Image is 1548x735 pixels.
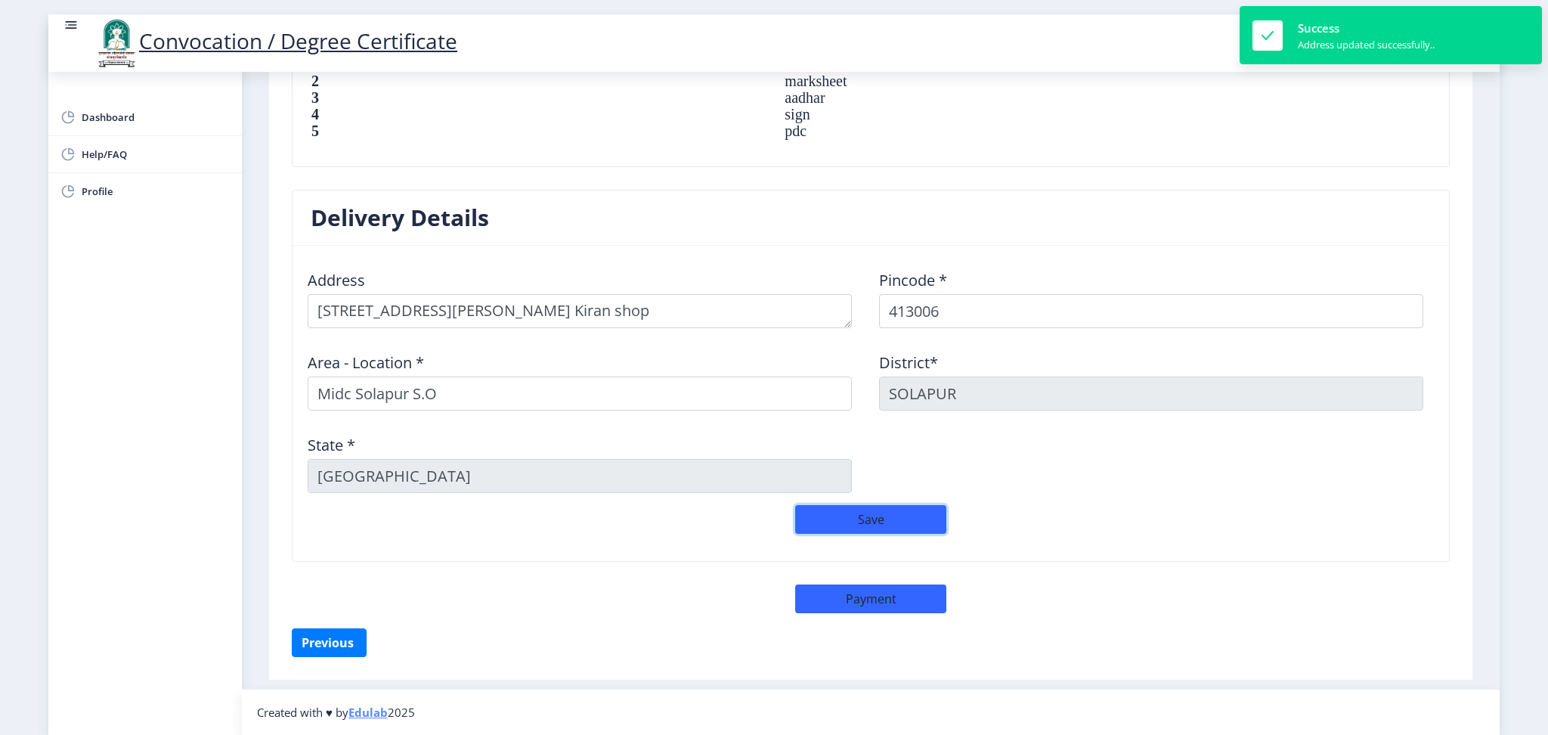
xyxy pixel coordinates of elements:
[308,459,852,493] input: State
[257,705,415,720] span: Created with ♥ by 2025
[879,273,947,288] label: Pincode *
[311,89,769,106] th: 3
[769,106,1206,122] td: sign
[1298,38,1435,51] div: Address updated successfully..
[48,173,242,209] a: Profile
[308,377,852,411] input: Area - Location
[795,505,946,534] button: Save
[48,99,242,135] a: Dashboard
[311,203,489,233] h3: Delivery Details
[1298,20,1339,36] span: Success
[292,628,367,657] button: Previous ‍
[82,145,230,163] span: Help/FAQ
[48,136,242,172] a: Help/FAQ
[769,89,1206,106] td: aadhar
[311,106,769,122] th: 4
[94,17,139,69] img: logo
[769,73,1206,89] td: marksheet
[769,122,1206,139] td: pdc
[879,355,938,371] label: District*
[94,26,457,55] a: Convocation / Degree Certificate
[348,705,388,720] a: Edulab
[308,355,424,371] label: Area - Location *
[311,73,769,89] th: 2
[311,122,769,139] th: 5
[82,108,230,126] span: Dashboard
[308,273,365,288] label: Address
[82,182,230,200] span: Profile
[795,585,946,613] button: Payment
[879,294,1423,328] input: Pincode
[308,438,355,453] label: State *
[879,377,1423,411] input: District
